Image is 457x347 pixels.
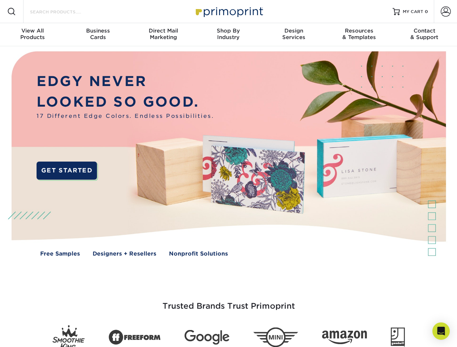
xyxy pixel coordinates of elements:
div: Services [261,27,326,40]
a: Free Samples [40,250,80,258]
a: Designers + Resellers [93,250,156,258]
div: Marketing [131,27,196,40]
a: Shop ByIndustry [196,23,261,46]
div: & Templates [326,27,392,40]
span: Business [65,27,130,34]
a: Contact& Support [392,23,457,46]
span: Resources [326,27,392,34]
img: Amazon [322,331,367,344]
div: Cards [65,27,130,40]
span: Direct Mail [131,27,196,34]
a: Nonprofit Solutions [169,250,228,258]
div: Open Intercom Messenger [432,322,450,340]
h3: Trusted Brands Trust Primoprint [17,284,440,320]
span: MY CART [403,9,423,15]
img: Primoprint [192,4,265,19]
div: Industry [196,27,261,40]
a: Direct MailMarketing [131,23,196,46]
span: Shop By [196,27,261,34]
a: BusinessCards [65,23,130,46]
div: & Support [392,27,457,40]
span: 0 [425,9,428,14]
img: Goodwill [391,327,405,347]
img: Google [185,330,229,345]
span: Contact [392,27,457,34]
p: LOOKED SO GOOD. [37,92,214,112]
span: Design [261,27,326,34]
a: GET STARTED [37,162,97,180]
input: SEARCH PRODUCTS..... [29,7,100,16]
a: Resources& Templates [326,23,392,46]
span: 17 Different Edge Colors. Endless Possibilities. [37,112,214,120]
a: DesignServices [261,23,326,46]
p: EDGY NEVER [37,71,214,92]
